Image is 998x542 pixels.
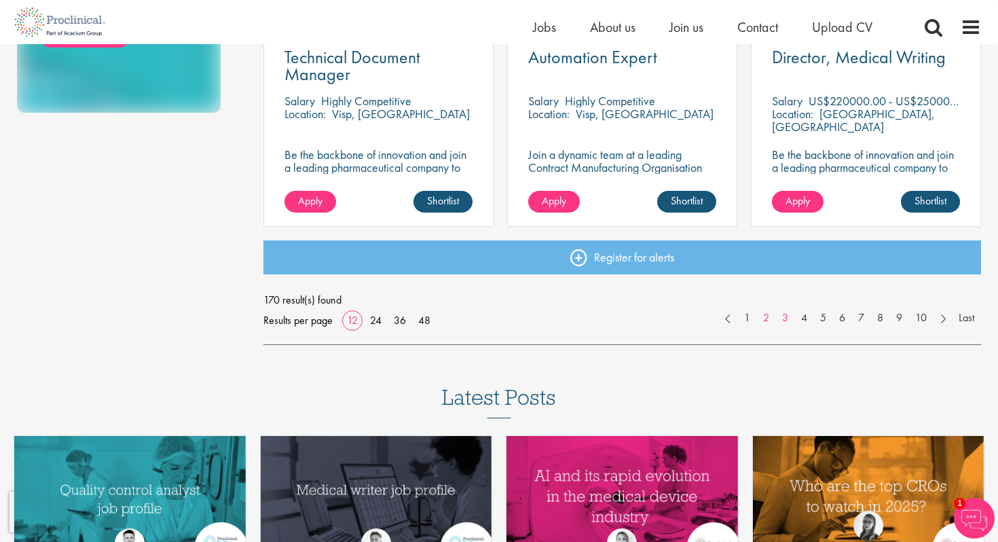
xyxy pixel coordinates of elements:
a: Upload CV [812,18,872,36]
span: Apply [786,194,810,208]
a: 7 [851,310,871,326]
span: Apply [298,194,322,208]
span: Director, Medical Writing [772,46,946,69]
img: Chatbot [954,498,995,539]
a: 12 [342,313,363,327]
span: Salary [284,93,315,109]
a: 48 [413,313,435,327]
a: 36 [389,313,411,327]
p: Join a dynamic team at a leading Contract Manufacturing Organisation (CMO) and contribute to grou... [528,148,716,213]
a: 9 [889,310,909,326]
a: Shortlist [657,191,716,213]
span: 170 result(s) found [263,290,982,310]
a: 6 [832,310,852,326]
a: Shortlist [901,191,960,213]
p: [GEOGRAPHIC_DATA], [GEOGRAPHIC_DATA] [772,106,935,134]
p: Highly Competitive [565,93,655,109]
a: Join us [669,18,703,36]
span: Automation Expert [528,46,657,69]
span: 1 [954,498,965,509]
a: Apply [528,191,580,213]
p: Be the backbone of innovation and join a leading pharmaceutical company to help keep life-changin... [284,148,473,200]
a: 5 [813,310,833,326]
a: 3 [775,310,795,326]
span: Salary [528,93,559,109]
span: Location: [772,106,813,122]
p: Visp, [GEOGRAPHIC_DATA] [332,106,470,122]
a: 10 [908,310,934,326]
a: 2 [756,310,776,326]
span: Location: [528,106,570,122]
a: 8 [870,310,890,326]
a: Jobs [533,18,556,36]
a: Shortlist [413,191,473,213]
span: Apply [542,194,566,208]
a: Apply [772,191,824,213]
h3: Latest Posts [442,386,556,418]
a: 24 [365,313,386,327]
a: Last [952,310,981,326]
a: Contact [737,18,778,36]
p: Visp, [GEOGRAPHIC_DATA] [576,106,714,122]
span: Salary [772,93,802,109]
span: Results per page [263,310,333,331]
a: Automation Expert [528,49,716,66]
a: Technical Document Manager [284,49,473,83]
a: 4 [794,310,814,326]
p: Highly Competitive [321,93,411,109]
p: Be the backbone of innovation and join a leading pharmaceutical company to help keep life-changin... [772,148,960,200]
span: Technical Document Manager [284,46,420,86]
a: Register for alerts [263,240,982,274]
a: Apply [284,191,336,213]
a: About us [590,18,635,36]
span: Location: [284,106,326,122]
a: 1 [737,310,757,326]
img: Theodora Savlovschi - Wicks [853,511,883,541]
a: Director, Medical Writing [772,49,960,66]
